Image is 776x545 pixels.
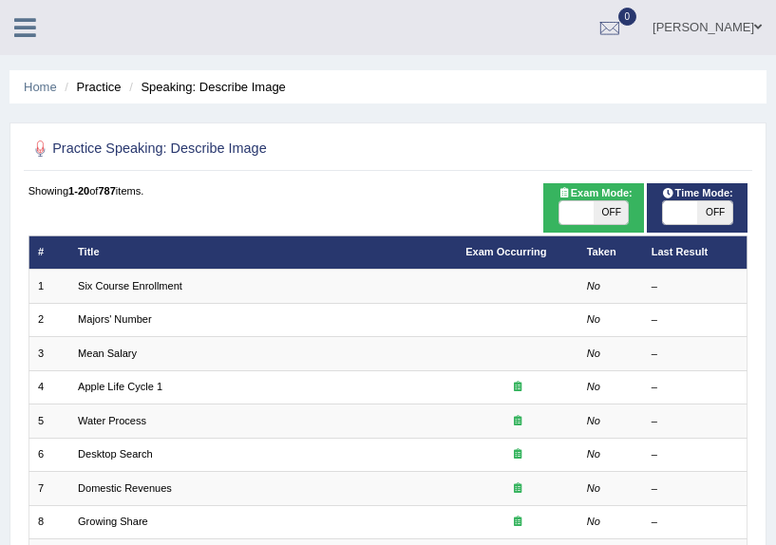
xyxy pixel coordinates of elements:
[24,80,57,94] a: Home
[78,516,148,527] a: Growing Share
[652,312,738,328] div: –
[587,381,600,392] em: No
[78,280,182,291] a: Six Course Enrollment
[655,185,739,202] span: Time Mode:
[78,348,137,359] a: Mean Salary
[28,438,69,471] td: 6
[78,415,146,426] a: Water Process
[652,447,738,462] div: –
[587,516,600,527] em: No
[543,183,644,233] div: Show exams occurring in exams
[642,235,748,269] th: Last Result
[652,481,738,497] div: –
[587,448,600,460] em: No
[98,185,115,197] b: 787
[652,515,738,530] div: –
[587,280,600,291] em: No
[78,313,152,325] a: Majors' Number
[618,8,637,26] span: 0
[465,481,569,497] div: Exam occurring question
[28,472,69,505] td: 7
[551,185,638,202] span: Exam Mode:
[652,380,738,395] div: –
[28,303,69,336] td: 2
[68,185,89,197] b: 1-20
[594,201,628,224] span: OFF
[124,78,286,96] li: Speaking: Describe Image
[697,201,731,224] span: OFF
[587,482,600,494] em: No
[78,448,153,460] a: Desktop Search
[587,415,600,426] em: No
[28,137,475,161] h2: Practice Speaking: Describe Image
[587,348,600,359] em: No
[465,515,569,530] div: Exam occurring question
[465,246,546,257] a: Exam Occurring
[69,235,457,269] th: Title
[652,279,738,294] div: –
[78,482,172,494] a: Domestic Revenues
[78,381,162,392] a: Apple Life Cycle 1
[28,235,69,269] th: #
[28,183,748,198] div: Showing of items.
[652,347,738,362] div: –
[577,235,642,269] th: Taken
[60,78,121,96] li: Practice
[28,505,69,538] td: 8
[28,404,69,438] td: 5
[465,447,569,462] div: Exam occurring question
[28,370,69,404] td: 4
[652,414,738,429] div: –
[28,337,69,370] td: 3
[465,414,569,429] div: Exam occurring question
[587,313,600,325] em: No
[28,270,69,303] td: 1
[465,380,569,395] div: Exam occurring question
